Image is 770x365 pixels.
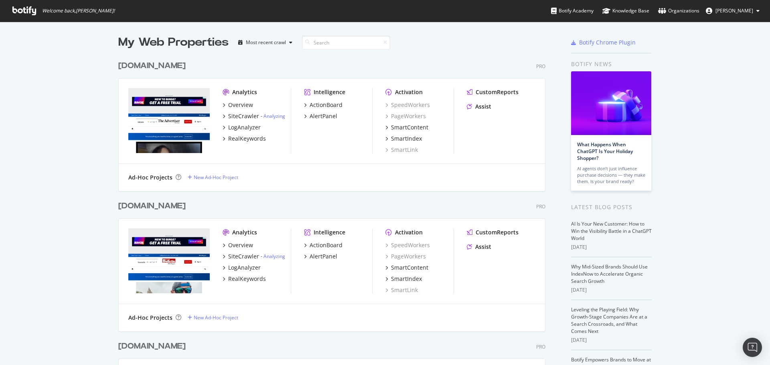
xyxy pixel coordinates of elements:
[658,7,699,15] div: Organizations
[42,8,115,14] span: Welcome back, [PERSON_NAME] !
[715,7,753,14] span: Titus Koshy
[571,337,652,344] div: [DATE]
[223,112,285,120] a: SiteCrawler- Analyzing
[314,228,345,236] div: Intelligence
[304,112,337,120] a: AlertPanel
[391,264,428,272] div: SmartContent
[246,40,286,45] div: Most recent crawl
[391,275,422,283] div: SmartIndex
[385,264,428,272] a: SmartContent
[571,38,636,46] a: Botify Chrome Plugin
[579,38,636,46] div: Botify Chrome Plugin
[467,103,491,111] a: Assist
[228,135,266,143] div: RealKeywords
[391,123,428,131] div: SmartContent
[467,243,491,251] a: Assist
[235,36,296,49] button: Most recent crawl
[223,135,266,143] a: RealKeywords
[118,341,189,352] a: [DOMAIN_NAME]
[118,200,189,212] a: [DOMAIN_NAME]
[118,34,229,50] div: My Web Properties
[385,146,418,154] div: SmartLink
[476,228,519,236] div: CustomReports
[475,243,491,251] div: Assist
[310,101,342,109] div: ActionBoard
[536,343,545,350] div: Pro
[571,306,647,335] a: Leveling the Playing Field: Why Growth-Stage Companies Are at a Search Crossroads, and What Comes...
[385,241,430,249] a: SpeedWorkers
[263,113,285,119] a: Analyzing
[571,286,652,294] div: [DATE]
[228,241,253,249] div: Overview
[571,203,652,212] div: Latest Blog Posts
[228,123,261,131] div: LogAnalyzer
[223,264,261,272] a: LogAnalyzer
[536,63,545,70] div: Pro
[194,174,238,181] div: New Ad-Hoc Project
[223,275,266,283] a: RealKeywords
[261,113,285,119] div: -
[310,241,342,249] div: ActionBoard
[577,165,645,185] div: AI agents don’t just influence purchase decisions — they make them. Is your brand ready?
[228,101,253,109] div: Overview
[571,220,652,242] a: AI Is Your New Customer: How to Win the Visibility Battle in a ChatGPT World
[476,88,519,96] div: CustomReports
[743,338,762,357] div: Open Intercom Messenger
[467,88,519,96] a: CustomReports
[551,7,594,15] div: Botify Academy
[310,252,337,260] div: AlertPanel
[263,253,285,260] a: Analyzing
[228,252,259,260] div: SiteCrawler
[128,228,210,293] img: www.townsvillebulletin.com.au
[261,253,285,260] div: -
[571,60,652,69] div: Botify news
[571,71,651,135] img: What Happens When ChatGPT Is Your Holiday Shopper?
[188,314,238,321] a: New Ad-Hoc Project
[577,141,633,161] a: What Happens When ChatGPT Is Your Holiday Shopper?
[194,314,238,321] div: New Ad-Hoc Project
[467,228,519,236] a: CustomReports
[385,112,426,120] a: PageWorkers
[395,88,423,96] div: Activation
[699,4,766,17] button: [PERSON_NAME]
[228,264,261,272] div: LogAnalyzer
[223,123,261,131] a: LogAnalyzer
[385,123,428,131] a: SmartContent
[304,252,337,260] a: AlertPanel
[128,173,172,181] div: Ad-Hoc Projects
[385,252,426,260] a: PageWorkers
[571,263,648,284] a: Why Mid-Sized Brands Should Use IndexNow to Accelerate Organic Search Growth
[314,88,345,96] div: Intelligence
[571,244,652,251] div: [DATE]
[385,275,422,283] a: SmartIndex
[228,275,266,283] div: RealKeywords
[128,88,210,153] img: www.adelaidenow.com.au
[223,241,253,249] a: Overview
[385,101,430,109] a: SpeedWorkers
[188,174,238,181] a: New Ad-Hoc Project
[118,60,186,72] div: [DOMAIN_NAME]
[118,60,189,72] a: [DOMAIN_NAME]
[128,314,172,322] div: Ad-Hoc Projects
[232,88,257,96] div: Analytics
[223,101,253,109] a: Overview
[602,7,649,15] div: Knowledge Base
[232,228,257,236] div: Analytics
[228,112,259,120] div: SiteCrawler
[385,286,418,294] a: SmartLink
[223,252,285,260] a: SiteCrawler- Analyzing
[310,112,337,120] div: AlertPanel
[395,228,423,236] div: Activation
[385,135,422,143] a: SmartIndex
[304,241,342,249] a: ActionBoard
[302,36,390,50] input: Search
[118,341,186,352] div: [DOMAIN_NAME]
[475,103,491,111] div: Assist
[391,135,422,143] div: SmartIndex
[536,203,545,210] div: Pro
